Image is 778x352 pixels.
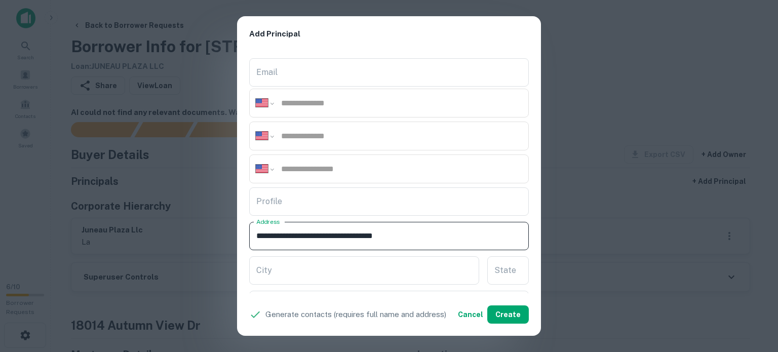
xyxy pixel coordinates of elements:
h2: Add Principal [237,16,541,52]
label: Address [256,217,280,226]
p: Generate contacts (requires full name and address) [265,308,446,321]
iframe: Chat Widget [727,271,778,320]
button: Cancel [454,305,487,324]
button: Create [487,305,529,324]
